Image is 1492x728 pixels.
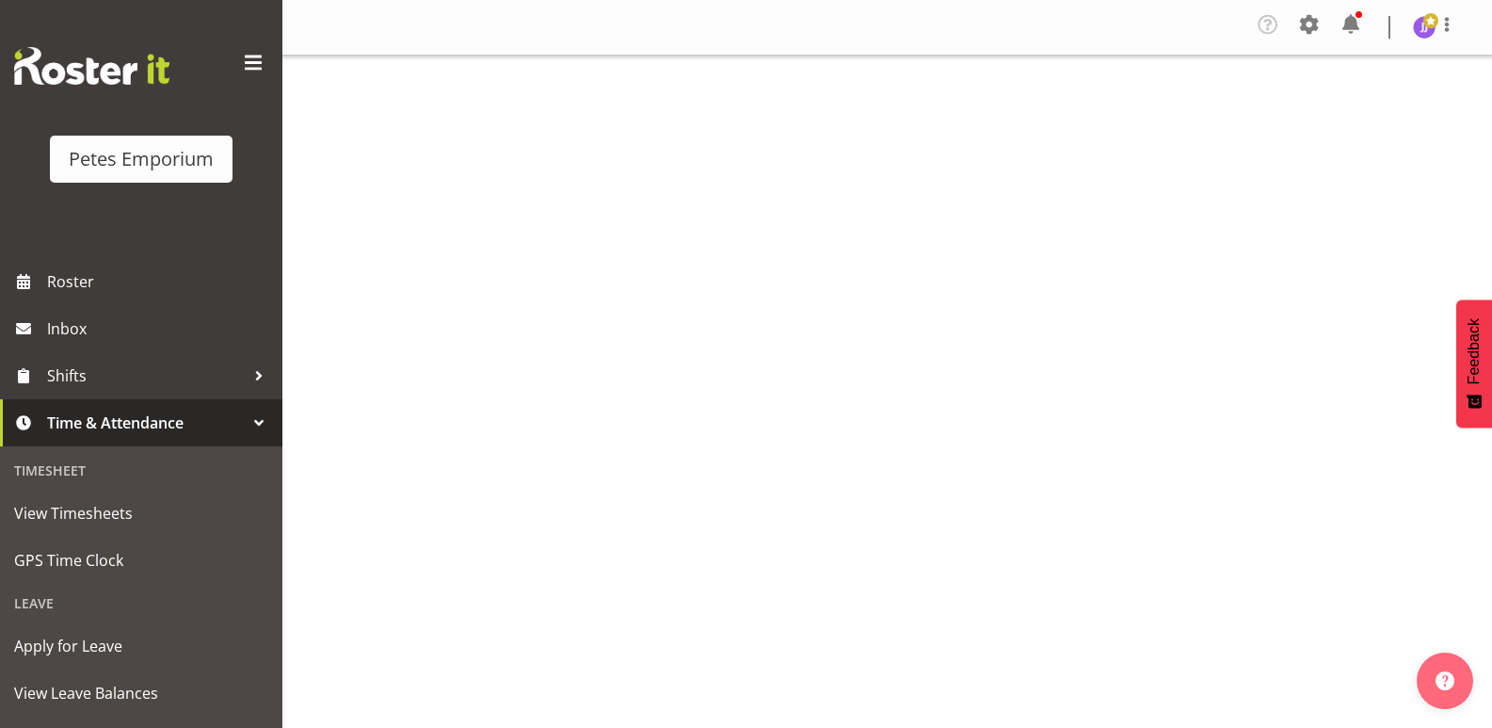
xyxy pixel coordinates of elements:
[14,546,268,574] span: GPS Time Clock
[14,47,169,85] img: Rosterit website logo
[47,315,273,343] span: Inbox
[5,537,278,584] a: GPS Time Clock
[5,584,278,623] div: Leave
[47,409,245,437] span: Time & Attendance
[5,670,278,717] a: View Leave Balances
[47,267,273,296] span: Roster
[1456,299,1492,428] button: Feedback - Show survey
[14,632,268,660] span: Apply for Leave
[47,362,245,390] span: Shifts
[1413,16,1436,39] img: janelle-jonkers702.jpg
[5,490,278,537] a: View Timesheets
[1466,318,1483,384] span: Feedback
[69,145,214,173] div: Petes Emporium
[14,499,268,527] span: View Timesheets
[5,623,278,670] a: Apply for Leave
[5,451,278,490] div: Timesheet
[1436,671,1454,690] img: help-xxl-2.png
[14,679,268,707] span: View Leave Balances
